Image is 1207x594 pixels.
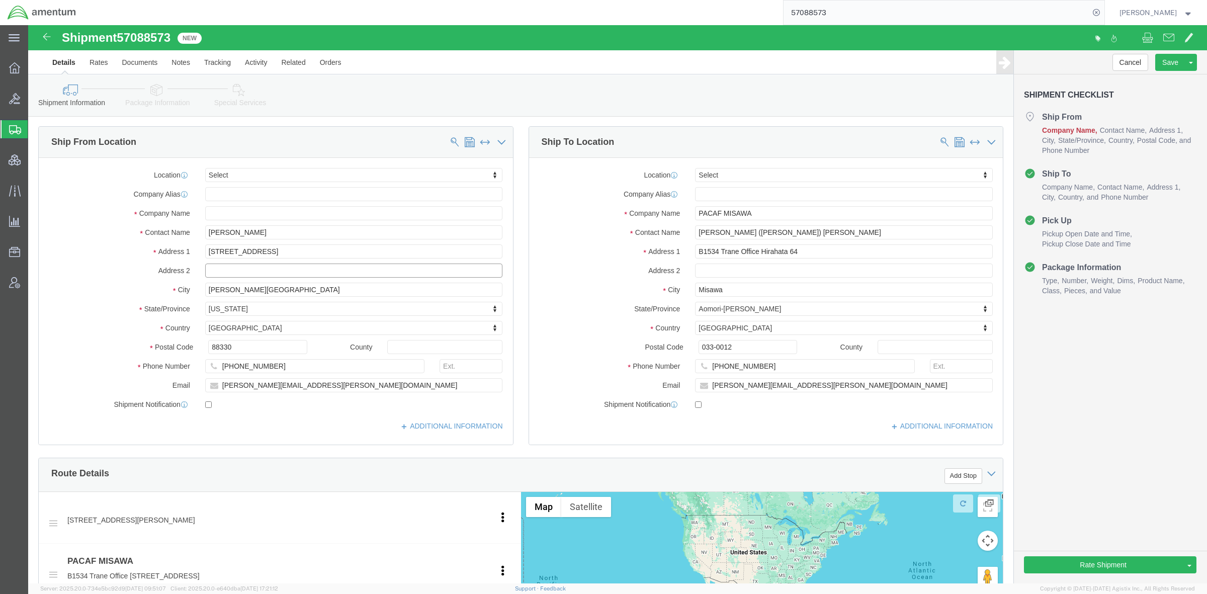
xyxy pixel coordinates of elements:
[125,585,166,591] span: [DATE] 09:51:07
[515,585,540,591] a: Support
[784,1,1089,25] input: Search for shipment number, reference number
[7,5,76,20] img: logo
[1119,7,1193,19] button: [PERSON_NAME]
[1040,584,1195,593] span: Copyright © [DATE]-[DATE] Agistix Inc., All Rights Reserved
[40,585,166,591] span: Server: 2025.20.0-734e5bc92d9
[540,585,566,591] a: Feedback
[1119,7,1177,18] span: Jason Champagne
[170,585,278,591] span: Client: 2025.20.0-e640dba
[28,25,1207,583] iframe: FS Legacy Container
[240,585,278,591] span: [DATE] 17:21:12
